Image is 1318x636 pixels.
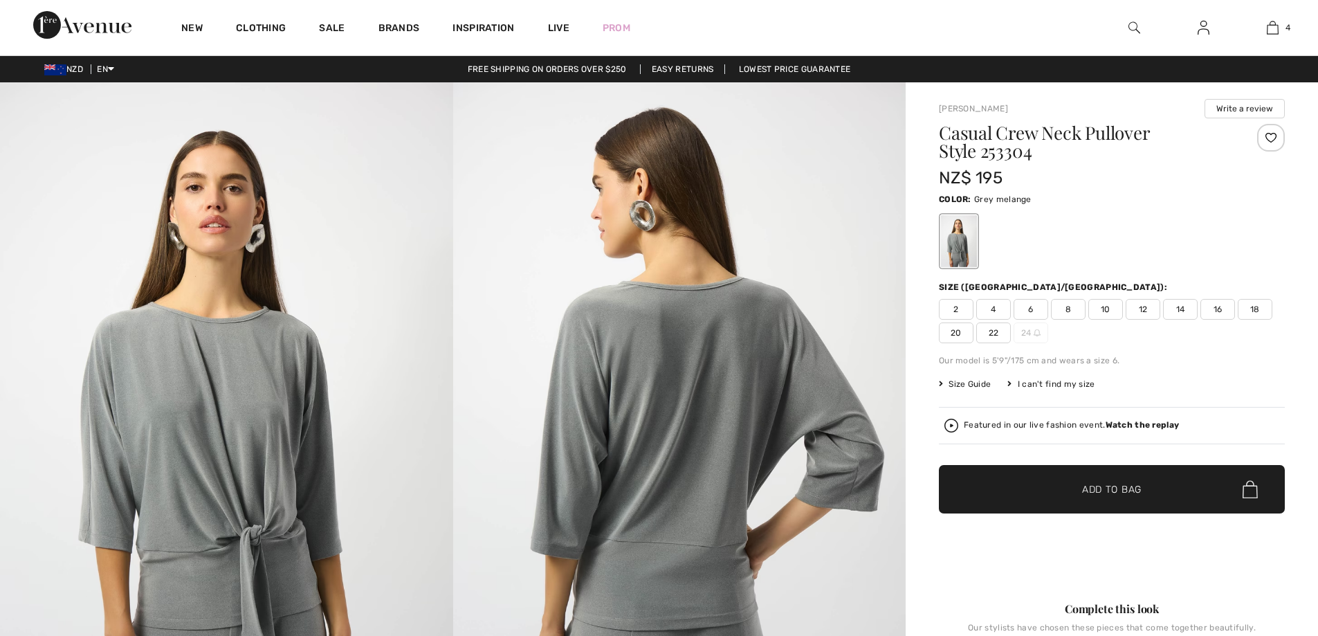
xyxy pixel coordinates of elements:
img: Watch the replay [944,419,958,433]
span: 6 [1014,299,1048,320]
a: Free shipping on orders over $250 [457,64,638,74]
span: 20 [939,322,973,343]
span: 18 [1238,299,1272,320]
img: New Zealand Dollar [44,64,66,75]
span: Inspiration [452,22,514,37]
h1: Casual Crew Neck Pullover Style 253304 [939,124,1227,160]
div: Our model is 5'9"/175 cm and wears a size 6. [939,354,1285,367]
span: 2 [939,299,973,320]
iframe: Opens a widget where you can find more information [1229,532,1304,567]
a: [PERSON_NAME] [939,104,1008,113]
img: ring-m.svg [1034,329,1041,336]
span: 22 [976,322,1011,343]
img: search the website [1128,19,1140,36]
span: NZ$ 195 [939,168,1003,188]
button: Write a review [1205,99,1285,118]
span: Color: [939,194,971,204]
span: 12 [1126,299,1160,320]
div: I can't find my size [1007,378,1095,390]
img: 1ère Avenue [33,11,131,39]
a: Clothing [236,22,286,37]
span: 16 [1200,299,1235,320]
a: 4 [1238,19,1306,36]
img: My Info [1198,19,1209,36]
a: New [181,22,203,37]
a: Prom [603,21,630,35]
img: Bag.svg [1243,480,1258,498]
div: Grey melange [941,215,977,267]
span: EN [97,64,114,74]
span: Add to Bag [1082,482,1142,497]
strong: Watch the replay [1106,420,1180,430]
a: Live [548,21,569,35]
span: 24 [1014,322,1048,343]
a: Lowest Price Guarantee [728,64,862,74]
button: Add to Bag [939,465,1285,514]
span: 8 [1051,299,1086,320]
div: Featured in our live fashion event. [964,421,1179,430]
a: Brands [378,22,420,37]
span: 4 [1285,21,1290,34]
img: My Bag [1267,19,1279,36]
span: Grey melange [974,194,1032,204]
span: 10 [1088,299,1123,320]
a: Easy Returns [640,64,726,74]
div: Complete this look [939,601,1285,617]
span: 4 [976,299,1011,320]
span: 14 [1163,299,1198,320]
a: Sale [319,22,345,37]
div: Size ([GEOGRAPHIC_DATA]/[GEOGRAPHIC_DATA]): [939,281,1170,293]
a: Sign In [1187,19,1220,37]
span: NZD [44,64,89,74]
span: Size Guide [939,378,991,390]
